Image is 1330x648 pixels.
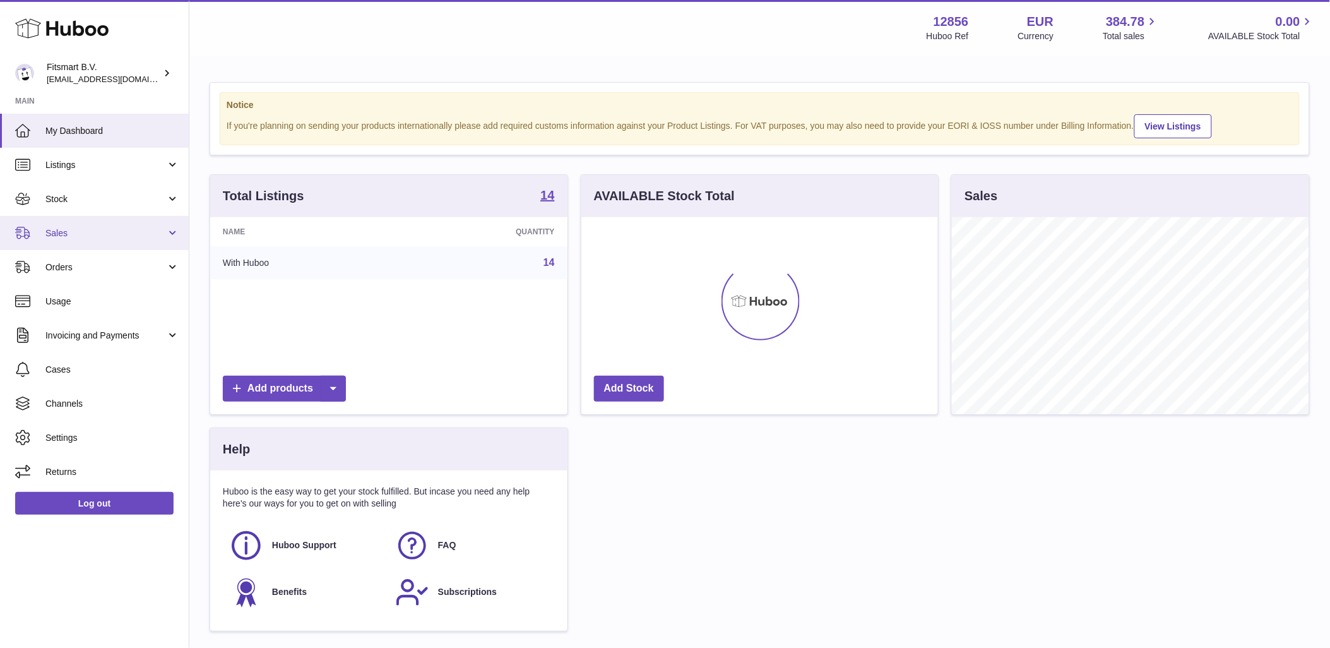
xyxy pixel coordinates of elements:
a: 0.00 AVAILABLE Stock Total [1208,13,1315,42]
div: Fitsmart B.V. [47,61,160,85]
h3: Help [223,441,250,458]
span: AVAILABLE Stock Total [1208,30,1315,42]
span: [EMAIL_ADDRESS][DOMAIN_NAME] [47,74,186,84]
a: Log out [15,492,174,515]
div: Huboo Ref [927,30,969,42]
a: Add products [223,376,346,402]
span: 384.78 [1106,13,1144,30]
a: Subscriptions [395,575,549,609]
span: Settings [45,432,179,444]
td: With Huboo [210,246,398,279]
span: Channels [45,398,179,410]
span: Orders [45,261,166,273]
a: Benefits [229,575,383,609]
span: My Dashboard [45,125,179,137]
span: Listings [45,159,166,171]
span: Sales [45,227,166,239]
img: internalAdmin-12856@internal.huboo.com [15,64,34,83]
th: Quantity [398,217,567,246]
span: 0.00 [1276,13,1300,30]
a: FAQ [395,529,549,563]
span: FAQ [438,539,456,551]
h3: Sales [965,188,997,205]
span: Huboo Support [272,539,336,551]
span: Invoicing and Payments [45,330,166,342]
strong: 14 [540,189,554,201]
h3: AVAILABLE Stock Total [594,188,735,205]
span: Benefits [272,586,307,598]
p: Huboo is the easy way to get your stock fulfilled. But incase you need any help here's our ways f... [223,486,555,510]
a: Add Stock [594,376,664,402]
span: Stock [45,193,166,205]
strong: EUR [1027,13,1054,30]
span: Total sales [1103,30,1159,42]
span: Cases [45,364,179,376]
strong: Notice [227,99,1293,111]
a: 14 [540,189,554,204]
span: Subscriptions [438,586,497,598]
a: Huboo Support [229,529,383,563]
div: If you're planning on sending your products internationally please add required customs informati... [227,112,1293,138]
h3: Total Listings [223,188,304,205]
a: 14 [543,257,555,268]
strong: 12856 [934,13,969,30]
div: Currency [1018,30,1054,42]
a: View Listings [1134,114,1212,138]
span: Returns [45,466,179,478]
span: Usage [45,296,179,308]
a: 384.78 Total sales [1103,13,1159,42]
th: Name [210,217,398,246]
